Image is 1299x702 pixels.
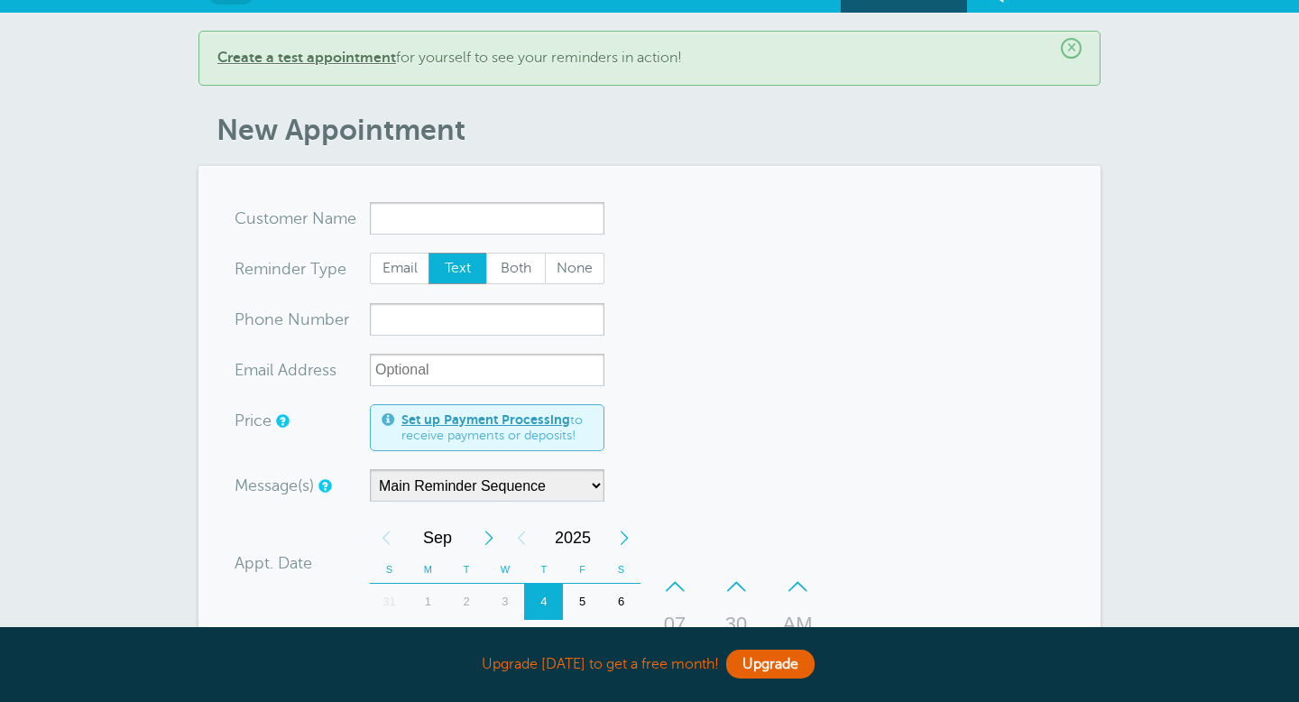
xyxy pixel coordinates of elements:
p: for yourself to see your reminders in action! [217,50,1082,67]
th: T [447,556,486,584]
a: Set up Payment Processing [401,412,570,427]
input: Optional [370,354,604,386]
div: Saturday, September 6 [602,584,640,620]
span: September [402,520,473,556]
div: Tuesday, September 9 [447,620,486,656]
span: 2025 [538,520,608,556]
label: Email [370,253,429,285]
div: Saturday, September 13 [602,620,640,656]
label: Text [428,253,488,285]
div: Friday, September 5 [563,584,602,620]
div: ress [235,354,370,386]
span: Both [487,254,545,284]
div: 3 [486,584,525,620]
h1: New Appointment [216,113,1101,147]
span: Email [371,254,428,284]
div: Sunday, August 31 [370,584,409,620]
div: Wednesday, September 3 [486,584,525,620]
div: 7 [370,620,409,656]
div: 31 [370,584,409,620]
label: Reminder Type [235,261,346,277]
div: Friday, September 12 [563,620,602,656]
div: 13 [602,620,640,656]
div: 6 [602,584,640,620]
div: 5 [563,584,602,620]
div: 12 [563,620,602,656]
div: Wednesday, September 10 [486,620,525,656]
div: Next Year [608,520,640,556]
label: Price [235,412,272,429]
span: × [1061,38,1082,59]
a: An optional price for the appointment. If you set a price, you can include a payment link in your... [276,415,287,427]
span: Ema [235,362,266,378]
span: ne Nu [264,311,310,328]
span: Pho [235,311,264,328]
th: F [563,556,602,584]
label: None [545,253,604,285]
th: S [370,556,409,584]
div: Thursday, September 11 [524,620,563,656]
div: 8 [409,620,447,656]
a: Upgrade [726,650,815,679]
label: Message(s) [235,477,314,494]
span: tomer N [263,210,325,226]
div: AM [776,606,819,642]
th: M [409,556,447,584]
div: 30 [714,606,758,642]
a: Simple templates and custom messages will use the reminder schedule set under Settings > Reminder... [318,480,329,492]
div: ame [235,202,370,235]
div: 11 [524,620,563,656]
th: S [602,556,640,584]
div: 07 [653,606,696,642]
div: Upgrade [DATE] to get a free month! [198,645,1101,684]
span: to receive payments or deposits! [401,412,593,444]
label: Appt. Date [235,555,312,571]
div: 9 [447,620,486,656]
div: 4 [524,584,563,620]
div: Monday, September 8 [409,620,447,656]
div: Tuesday, September 2 [447,584,486,620]
div: mber [235,303,370,336]
th: T [524,556,563,584]
div: Monday, September 1 [409,584,447,620]
div: 10 [486,620,525,656]
a: Create a test appointment [217,50,396,66]
div: Today, Thursday, September 4 [524,584,563,620]
label: Both [486,253,546,285]
th: W [486,556,525,584]
div: Previous Year [505,520,538,556]
div: 2 [447,584,486,620]
span: Cus [235,210,263,226]
span: Text [429,254,487,284]
div: Sunday, September 7 [370,620,409,656]
div: Next Month [473,520,505,556]
span: il Add [266,362,308,378]
div: 1 [409,584,447,620]
span: None [546,254,603,284]
div: Previous Month [370,520,402,556]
